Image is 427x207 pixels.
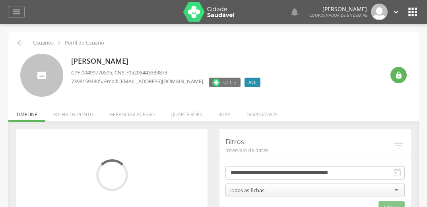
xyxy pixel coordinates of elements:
li: Gerenciar acesso [101,103,163,122]
p: [PERSON_NAME] [309,6,367,12]
a:  [392,4,400,20]
li: Quarteirões [163,103,210,122]
p: , Email: [EMAIL_ADDRESS][DOMAIN_NAME] [71,78,203,85]
a:  [8,6,25,18]
i:  [406,6,419,18]
i:  [290,7,299,17]
span: v2.0.2 [223,78,237,86]
span: 73981594805 [71,78,102,85]
li: Folha de ponto [45,103,101,122]
i:  [392,168,402,178]
span: Intervalo de datas [225,146,393,154]
i:  [393,140,405,152]
p: Usuários [33,40,54,46]
div: Resetar senha [390,67,407,83]
i:  [395,71,403,79]
li: Ruas [210,103,239,122]
span: Coordenador de Endemias [309,12,367,18]
i: Voltar [16,38,25,48]
span: 00499770595 [82,69,112,76]
p: [PERSON_NAME] [71,56,264,66]
p: CPF: , CNS: [71,69,264,76]
span: ACE [248,79,256,86]
i:  [55,39,64,47]
span: 705206443333873 [126,69,167,76]
p: Filtros [225,137,393,146]
p: Perfil do Usuário [65,40,104,46]
div: Todas as fichas [229,187,264,194]
a:  [290,4,299,20]
i:  [392,8,400,16]
i:  [12,7,21,17]
label: Versão do aplicativo [209,78,241,87]
li: Dispositivos [239,103,285,122]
